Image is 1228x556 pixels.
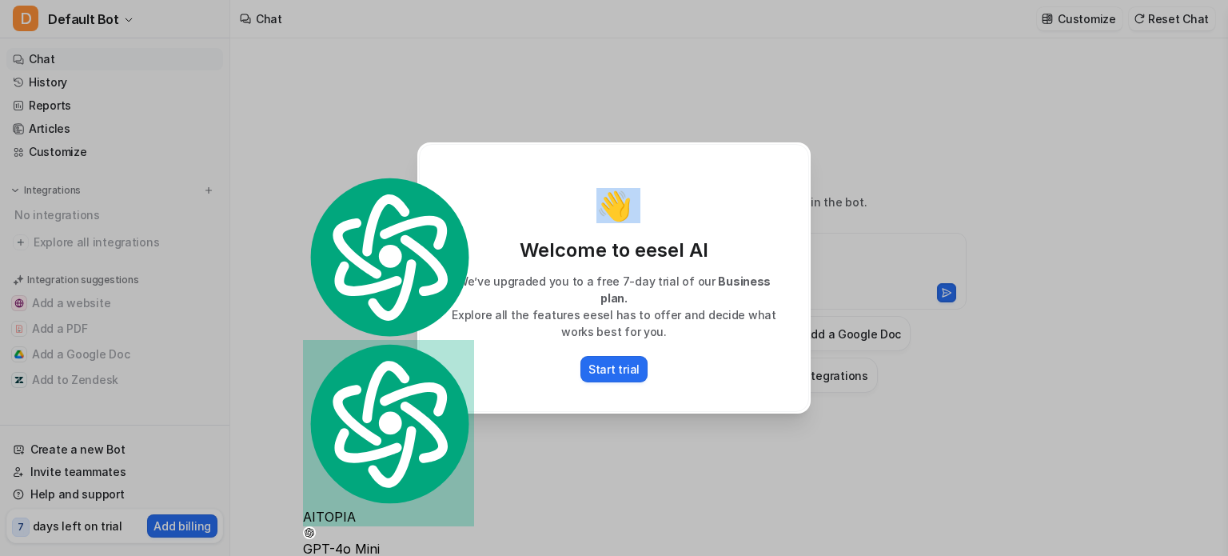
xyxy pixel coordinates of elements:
p: We’ve upgraded you to a free 7-day trial of our [436,273,792,306]
p: Explore all the features eesel has to offer and decide what works best for you. [436,306,792,340]
p: 👋 [596,190,632,222]
img: logo.svg [303,340,474,506]
img: gpt-black.svg [303,526,316,539]
div: AITOPIA [303,340,474,526]
p: Welcome to eesel AI [436,238,792,263]
button: Start trial [580,356,648,382]
img: logo.svg [303,174,474,340]
p: Start trial [588,361,640,378]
